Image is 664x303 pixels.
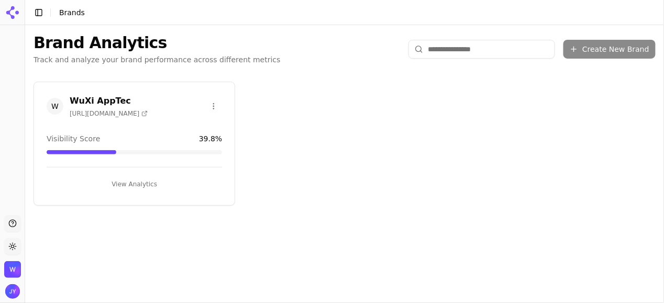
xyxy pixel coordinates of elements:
img: Jessica Yang [5,284,20,299]
button: View Analytics [47,176,222,193]
span: Brands [59,8,85,17]
nav: breadcrumb [59,7,635,18]
h1: Brand Analytics [34,33,281,52]
span: Visibility Score [47,133,100,144]
button: Open organization switcher [4,261,21,278]
p: Track and analyze your brand performance across different metrics [34,54,281,65]
span: 39.8 % [199,133,222,144]
span: [URL][DOMAIN_NAME] [70,109,148,118]
img: WuXi AppTec [4,261,21,278]
button: Open user button [5,284,20,299]
span: W [47,98,63,115]
h3: WuXi AppTec [70,95,148,107]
